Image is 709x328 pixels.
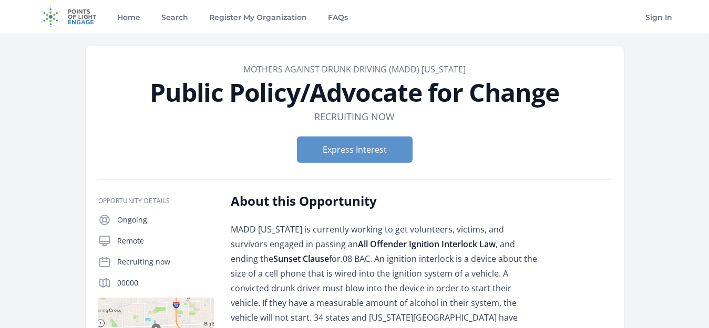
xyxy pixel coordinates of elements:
strong: Sunset Clause [273,253,329,264]
strong: All Offender Ignition Interlock Law [358,238,496,250]
p: Ongoing [117,215,214,225]
h2: About this Opportunity [231,193,538,209]
dd: Recruiting now [314,109,395,124]
p: Recruiting now [117,257,214,267]
p: 00000 [117,278,214,288]
button: Express Interest [297,136,413,163]
h3: Opportunity Details [98,197,214,205]
p: Remote [117,236,214,246]
a: Mothers Against Drunk Driving (MADD) [US_STATE] [243,64,466,75]
h1: Public Policy/Advocate for Change [98,80,611,105]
